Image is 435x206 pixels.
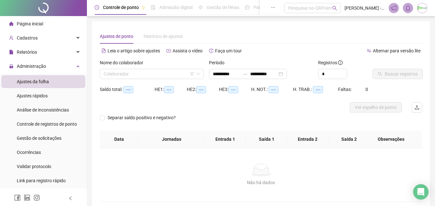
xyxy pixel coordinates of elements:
[367,49,371,53] span: swap
[103,5,139,10] span: Controle de ponto
[155,86,187,93] div: HE 1:
[417,3,427,13] img: 29220
[17,121,77,127] span: Controle de registros de ponto
[245,5,250,10] span: dashboard
[17,93,48,98] span: Ajustes rápidos
[370,136,412,143] span: Observações
[17,107,69,112] span: Análise de inconsistências
[269,86,279,93] span: --:--
[318,59,343,66] span: Registros
[242,71,248,76] span: to
[228,86,238,93] span: --:--
[328,130,370,148] th: Saída 2
[209,49,213,53] span: history
[164,86,174,93] span: --:--
[141,6,145,10] span: pushpin
[159,5,193,10] span: Admissão digital
[173,48,203,53] span: Assista o vídeo
[187,86,219,93] div: HE 2:
[17,164,51,169] span: Validar protocolo
[198,5,203,10] span: sun
[17,178,66,183] span: Link para registro rápido
[246,130,287,148] th: Saída 1
[205,130,246,148] th: Entrada 1
[100,59,147,66] label: Nome do colaborador
[101,49,106,53] span: file-text
[209,59,229,66] label: Período
[166,49,171,53] span: youtube
[151,5,156,10] span: file-done
[293,86,338,93] div: H. TRAB.:
[17,79,49,84] span: Ajustes da folha
[17,136,61,141] span: Gestão de solicitações
[9,50,14,54] span: file
[332,6,337,11] span: search
[9,22,14,26] span: home
[95,5,99,10] span: clock-circle
[138,130,204,148] th: Jornadas
[242,71,248,76] span: swap-right
[287,130,328,148] th: Entrada 2
[405,5,411,11] span: bell
[108,48,160,53] span: Leia o artigo sobre ajustes
[196,72,200,76] span: down
[17,35,38,40] span: Cadastros
[338,87,353,92] span: Faltas:
[373,69,423,79] button: Buscar registros
[373,48,421,53] span: Alternar para versão lite
[414,105,420,110] span: upload
[68,196,73,201] span: left
[100,34,133,39] span: Ajustes de ponto
[17,21,43,26] span: Página inicial
[338,60,343,65] span: info-circle
[345,4,385,12] span: [PERSON_NAME] - RS ENGENHARIA
[350,102,402,112] button: Ver espelho de ponto
[313,86,323,93] span: --:--
[9,36,14,40] span: user-add
[391,5,397,11] span: notification
[190,72,194,76] span: filter
[251,86,293,93] div: H. NOT.:
[24,194,30,201] span: linkedin
[17,49,37,55] span: Relatórios
[17,150,41,155] span: Ocorrências
[413,184,429,200] div: Open Intercom Messenger
[100,130,138,148] th: Data
[207,5,239,10] span: Gestão de férias
[365,87,368,92] span: 0
[253,5,279,10] span: Painel do DP
[271,5,275,10] span: ellipsis
[100,86,155,93] div: Saldo total:
[219,86,251,93] div: HE 3:
[196,86,206,93] span: --:--
[105,114,178,121] span: Separar saldo positivo e negativo?
[33,194,40,201] span: instagram
[365,130,417,148] th: Observações
[9,64,14,68] span: lock
[108,179,414,186] div: Não há dados
[14,194,21,201] span: facebook
[17,64,46,69] span: Administração
[123,86,133,93] span: --:--
[144,34,183,39] span: Histórico de ajustes
[215,48,242,53] span: Faça um tour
